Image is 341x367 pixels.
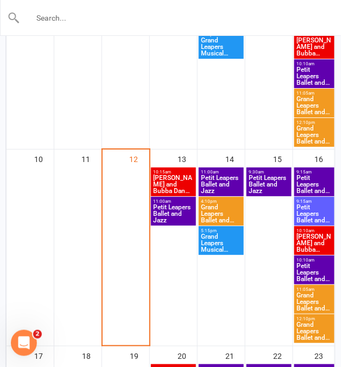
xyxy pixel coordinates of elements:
span: [PERSON_NAME] and Bubba Dance Introduction [296,37,332,57]
div: 21 [225,346,245,364]
span: Petit Leapers Ballet and Jazz [201,175,242,194]
span: 10:15am [153,170,194,175]
span: Petit Leapers Ballet and Jazz [153,204,194,223]
span: 12:10pm [296,120,332,125]
span: Grand Leapers Ballet and Jazz class [296,321,332,341]
iframe: Intercom live chat [11,330,37,356]
div: 23 [315,346,334,364]
span: 9:15am [296,199,332,204]
span: Grand Leapers Ballet and Jazz class [296,125,332,145]
input: Search... [20,10,322,26]
div: 13 [178,150,197,167]
span: 11:05am [296,287,332,292]
span: 9:30am [249,170,289,175]
div: 17 [34,346,54,364]
span: Petit Leapers Ballet and Jazz [296,175,332,194]
span: Petit Leapers Ballet and Jazz [296,263,332,282]
span: 4:10pm [201,199,242,204]
span: 11:00am [201,170,242,175]
div: 18 [82,346,102,364]
span: Grand Leapers Musical Theatre [201,37,242,57]
span: 10:10am [296,228,332,233]
div: 16 [315,150,334,167]
span: Grand Leapers Ballet and Jazz class [296,96,332,115]
span: 2 [33,330,42,339]
span: Petit Leapers Ballet and Jazz [296,66,332,86]
span: 5:15pm [201,228,242,233]
div: 10 [34,150,54,167]
span: [PERSON_NAME] and Bubba Dance Introduction [153,175,194,194]
span: Petit Leapers Ballet and Jazz [249,175,289,194]
div: 20 [178,346,197,364]
span: 9:15am [296,170,332,175]
span: 12:10pm [296,316,332,321]
span: 11:05am [296,91,332,96]
span: Grand Leapers Musical Theatre [201,233,242,253]
div: 11 [82,150,102,167]
div: 12 [130,150,149,167]
div: 15 [273,150,293,167]
span: 11:00am [153,199,194,204]
span: 10:10am [296,258,332,263]
div: 14 [225,150,245,167]
div: 19 [130,346,149,364]
span: 10:10am [296,61,332,66]
span: [PERSON_NAME] and Bubba Dance Introduction [296,233,332,253]
span: Petit Leapers Ballet and Jazz [296,204,332,223]
span: Grand Leapers Ballet and Jazz class [296,292,332,312]
div: 22 [273,346,293,364]
span: Grand Leapers Ballet and Jazz class [201,204,242,223]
